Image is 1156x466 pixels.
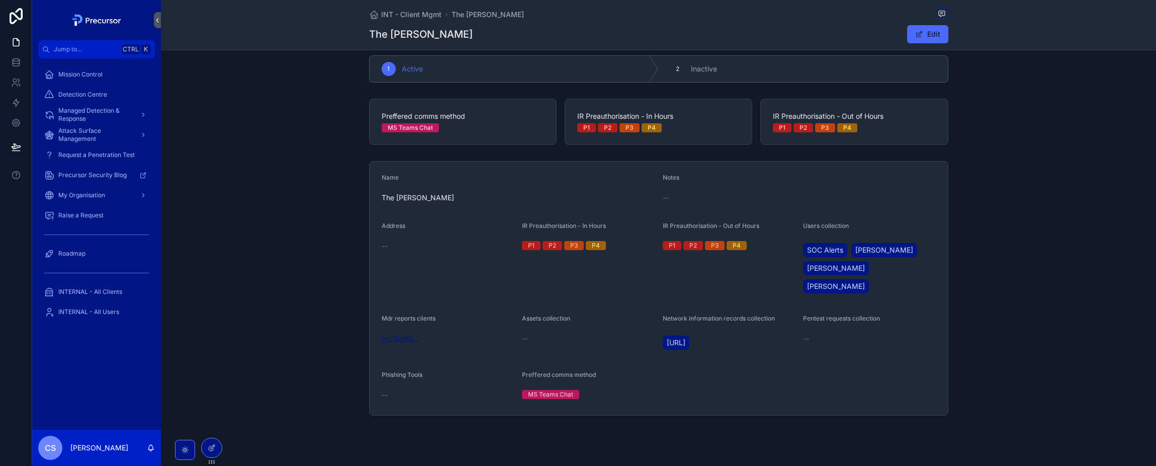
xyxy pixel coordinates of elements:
[45,442,56,454] span: CS
[663,174,679,181] span: Notes
[381,10,441,20] span: INT - Client Mgmt
[807,245,843,255] span: SOC Alerts
[803,243,847,257] a: SOC Alerts
[122,44,140,54] span: Ctrl
[592,241,600,250] div: P4
[388,123,433,132] div: MS Teams Chat
[382,390,388,400] span: --
[38,146,155,164] a: Request a Penetration Test
[58,151,135,159] span: Request a Penetration Test
[803,261,869,275] a: [PERSON_NAME]
[38,86,155,104] a: Detection Centre
[807,263,865,273] span: [PERSON_NAME]
[843,123,851,132] div: P4
[851,243,917,257] a: [PERSON_NAME]
[799,123,807,132] div: P2
[522,315,570,322] span: Assets collection
[369,27,473,41] h1: The [PERSON_NAME]
[667,338,685,348] span: [URL]
[522,222,606,229] span: IR Preauthorisation - In Hours
[907,25,948,43] button: Edit
[58,288,122,296] span: INTERNAL - All Clients
[38,166,155,184] a: Precursor Security Blog
[711,241,719,250] div: P3
[803,334,809,344] span: --
[382,193,655,203] span: The [PERSON_NAME]
[663,193,669,203] span: --
[38,206,155,224] a: Raise a Request
[58,171,127,179] span: Precursor Security Blog
[58,191,105,199] span: My Organisation
[38,283,155,301] a: INTERNAL - All Clients
[69,12,124,28] img: App logo
[528,390,573,399] div: MS Teams Chat
[577,111,740,121] span: IR Preauthorisation - In Hours
[38,40,155,58] button: Jump to...CtrlK
[58,250,85,258] span: Roadmap
[38,65,155,84] a: Mission Control
[807,281,865,291] span: [PERSON_NAME]
[38,303,155,321] a: INTERNAL - All Users
[38,106,155,124] a: Managed Detection & Response
[38,186,155,204] a: My Organisation
[803,315,880,322] span: Pentest requests collection
[402,64,423,74] span: Active
[382,222,405,229] span: Address
[382,334,419,344] a: rec19g63...
[689,241,697,250] div: P2
[382,174,399,181] span: Name
[549,241,556,250] div: P2
[522,371,596,378] span: Preffered comms method
[691,64,717,74] span: Inactive
[382,111,544,121] span: Preffered comms method
[779,123,785,132] div: P1
[38,245,155,263] a: Roadmap
[58,127,132,143] span: Attack Surface Management
[58,70,103,79] span: Mission Control
[38,126,155,144] a: Attack Surface Management
[58,308,119,316] span: INTERNAL - All Users
[58,107,132,123] span: Managed Detection & Response
[528,241,535,250] div: P1
[821,123,829,132] div: P3
[803,222,849,229] span: Users collection
[452,10,524,20] a: The [PERSON_NAME]
[522,334,528,344] span: --
[369,10,441,20] a: INT - Client Mgmt
[676,65,679,73] span: 2
[669,241,675,250] div: P1
[648,123,656,132] div: P4
[663,336,689,350] a: [URL]
[70,443,128,453] p: [PERSON_NAME]
[626,123,634,132] div: P3
[58,91,107,99] span: Detection Centre
[382,241,388,251] span: --
[54,45,118,53] span: Jump to...
[583,123,590,132] div: P1
[570,241,578,250] div: P3
[604,123,611,132] div: P2
[32,58,161,334] div: scrollable content
[382,315,435,322] span: Mdr reports clients
[803,279,869,293] a: [PERSON_NAME]
[387,65,390,73] span: 1
[58,211,104,219] span: Raise a Request
[855,245,913,255] span: [PERSON_NAME]
[382,371,422,378] span: Phishing Tools
[142,45,150,53] span: K
[773,111,935,121] span: IR Preauthorisation - Out of Hours
[663,222,759,229] span: IR Preauthorisation - Out of Hours
[663,315,775,322] span: Network information records collection
[733,241,741,250] div: P4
